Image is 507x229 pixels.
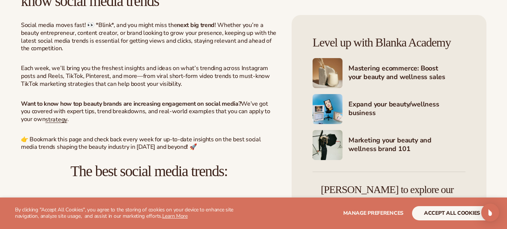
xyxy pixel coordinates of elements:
img: Shopify Image 6 [313,130,342,160]
a: Shopify Image 6 Marketing your beauty and wellness brand 101 [313,130,465,160]
p: By clicking "Accept All Cookies", you agree to the storing of cookies on your device to enhance s... [15,207,251,220]
h4: [PERSON_NAME] to explore our 450+ private label products. Just add your brand – we handle the rest! [313,184,462,219]
p: 👉 Bookmark this page and check back every week for up-to-date insights on the best social media t... [21,136,277,151]
a: Shopify Image 5 Expand your beauty/wellness business [313,94,465,124]
p: We’ve got you covered with expert tips, trend breakdowns, and real-world examples that you can ap... [21,100,277,124]
div: Open Intercom Messenger [481,204,499,222]
p: Social media moves fast! 👀 *Blink*, and you might miss the ! Whether you’re a beauty entrepreneur... [21,21,277,52]
button: Manage preferences [343,206,403,220]
strong: Want to know how top beauty brands are increasing engagement on social media? [21,100,241,108]
h2: The best social media trends: [21,163,277,180]
a: strategy [45,115,67,124]
h4: Expand your beauty/wellness business [348,100,465,118]
a: Shopify Image 4 Mastering ecommerce: Boost your beauty and wellness sales [313,58,465,88]
strong: next big trend [177,21,215,29]
h4: Level up with Blanka Academy [313,36,465,49]
img: Shopify Image 5 [313,94,342,124]
h4: Marketing your beauty and wellness brand 101 [348,136,465,154]
a: Learn More [162,213,188,220]
img: Shopify Image 4 [313,58,342,88]
p: Each week, we’ll bring you the freshest insights and ideas on what’s trending across Instagram po... [21,64,277,88]
button: accept all cookies [412,206,492,220]
h4: Mastering ecommerce: Boost your beauty and wellness sales [348,64,465,82]
span: Manage preferences [343,210,403,217]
